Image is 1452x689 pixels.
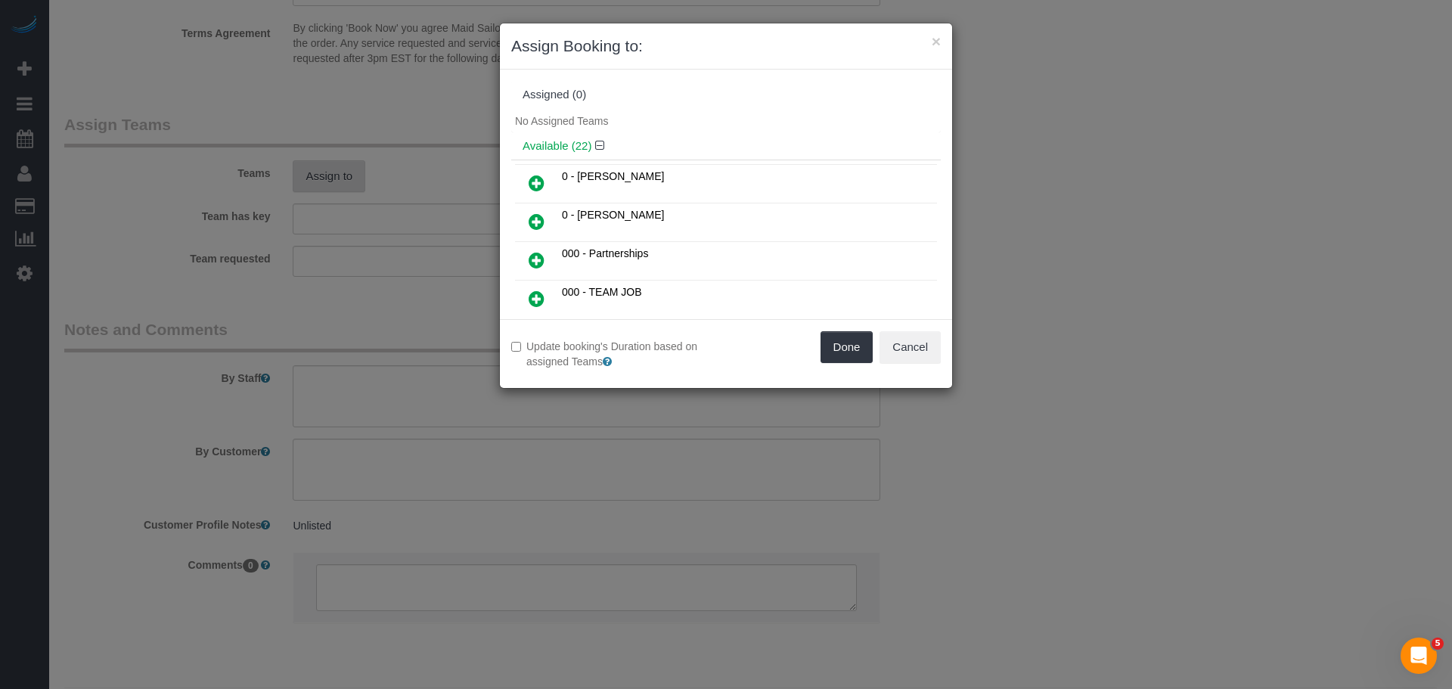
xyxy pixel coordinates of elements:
button: × [932,33,941,49]
h4: Available (22) [523,140,929,153]
span: 0 - [PERSON_NAME] [562,209,664,221]
button: Cancel [880,331,941,363]
iframe: Intercom live chat [1401,638,1437,674]
span: 000 - TEAM JOB [562,286,642,298]
span: No Assigned Teams [515,115,608,127]
h3: Assign Booking to: [511,35,941,57]
input: Update booking's Duration based on assigned Teams [511,342,521,352]
span: 0 - [PERSON_NAME] [562,170,664,182]
div: Assigned (0) [523,88,929,101]
button: Done [821,331,873,363]
span: 5 [1432,638,1444,650]
span: 000 - Partnerships [562,247,648,259]
label: Update booking's Duration based on assigned Teams [511,339,715,369]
